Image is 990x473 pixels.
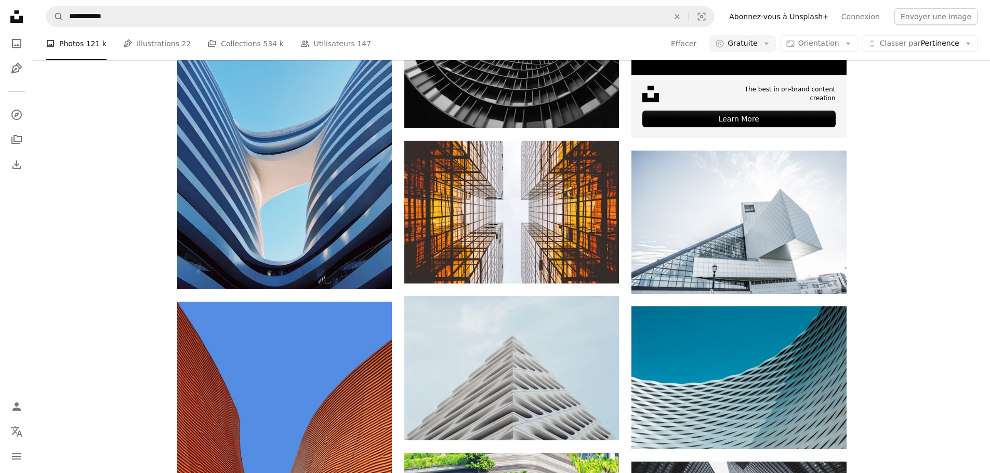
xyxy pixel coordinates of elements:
span: 22 [181,38,191,49]
a: Collections [6,129,27,150]
a: bâtiment en béton blanc pendant la journée [177,147,392,157]
button: Effacer [670,35,697,52]
button: Rechercher sur Unsplash [46,7,64,26]
span: Orientation [798,39,839,47]
span: 147 [357,38,371,49]
a: Bâtiment en béton blanc [631,217,846,226]
button: Classer parPertinence [862,35,978,52]
a: Historique de téléchargement [6,154,27,175]
button: Gratuite [709,35,776,52]
a: Connexion / S’inscrire [6,396,27,417]
span: The best in on-brand content creation [717,85,835,103]
a: Photographie en contre-plongée d’un bâtiment [404,363,619,373]
a: Connexion [835,8,886,25]
span: 534 k [263,38,283,49]
a: Photographie minimaliste de structure ondulée brune [177,458,392,467]
a: Explorer [6,104,27,125]
span: Classer par [880,39,921,47]
button: Orientation [780,35,857,52]
a: Illustrations [6,58,27,79]
a: Photos [6,33,27,54]
img: bâtiment en béton blanc pendant la journée [177,16,392,289]
a: Illustrations 22 [123,27,191,60]
div: Learn More [642,111,835,127]
img: Un bâtiment avec des lignes ondulées sur fond de ciel bleu [631,306,846,449]
button: Envoyer une image [894,8,978,25]
a: Abonnez-vous à Unsplash+ [723,8,835,25]
img: file-1631678316303-ed18b8b5cb9cimage [642,86,659,102]
img: Photographie en contre-plongée d’un bâtiment [404,296,619,440]
a: Utilisateurs 147 [300,27,372,60]
img: Bâtiment en béton blanc [631,151,846,293]
a: Accueil — Unsplash [6,6,27,29]
button: Effacer [666,7,689,26]
span: Gratuite [728,38,758,49]
span: Pertinence [880,38,959,49]
img: Vue de l’œil des vers des bâtiments [404,141,619,283]
button: Langue [6,421,27,442]
a: Vue de l’œil des vers des bâtiments [404,207,619,217]
a: Collections 534 k [207,27,283,60]
button: Menu [6,446,27,467]
button: Recherche de visuels [689,7,714,26]
form: Rechercher des visuels sur tout le site [46,6,715,27]
a: Un bâtiment avec des lignes ondulées sur fond de ciel bleu [631,373,846,382]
